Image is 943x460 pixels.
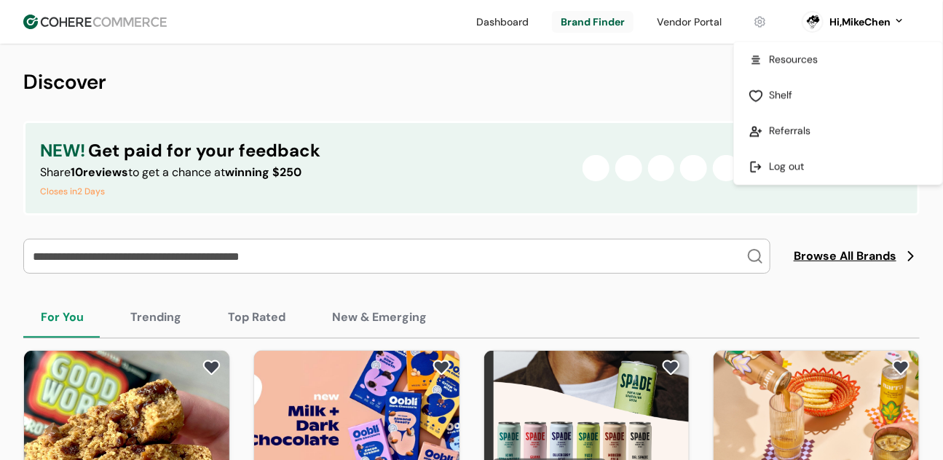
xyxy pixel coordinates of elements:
[802,11,824,33] svg: 0 percent
[40,164,71,180] span: Share
[23,68,106,95] span: Discover
[23,297,101,338] button: For You
[430,357,454,378] button: add to favorite
[88,138,320,164] span: Get paid for your feedback
[113,297,199,338] button: Trending
[889,357,913,378] button: add to favorite
[210,297,303,338] button: Top Rated
[794,247,896,265] span: Browse All Brands
[829,15,891,30] div: Hi, MikeChen
[794,247,920,265] a: Browse All Brands
[40,138,85,164] span: NEW!
[225,164,301,180] span: winning $250
[315,297,444,338] button: New & Emerging
[829,15,905,30] button: Hi,MikeChen
[200,357,224,378] button: add to favorite
[71,164,128,180] span: 10 reviews
[659,357,683,378] button: add to favorite
[23,15,167,29] img: Cohere Logo
[128,164,225,180] span: to get a chance at
[40,184,320,199] div: Closes in 2 Days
